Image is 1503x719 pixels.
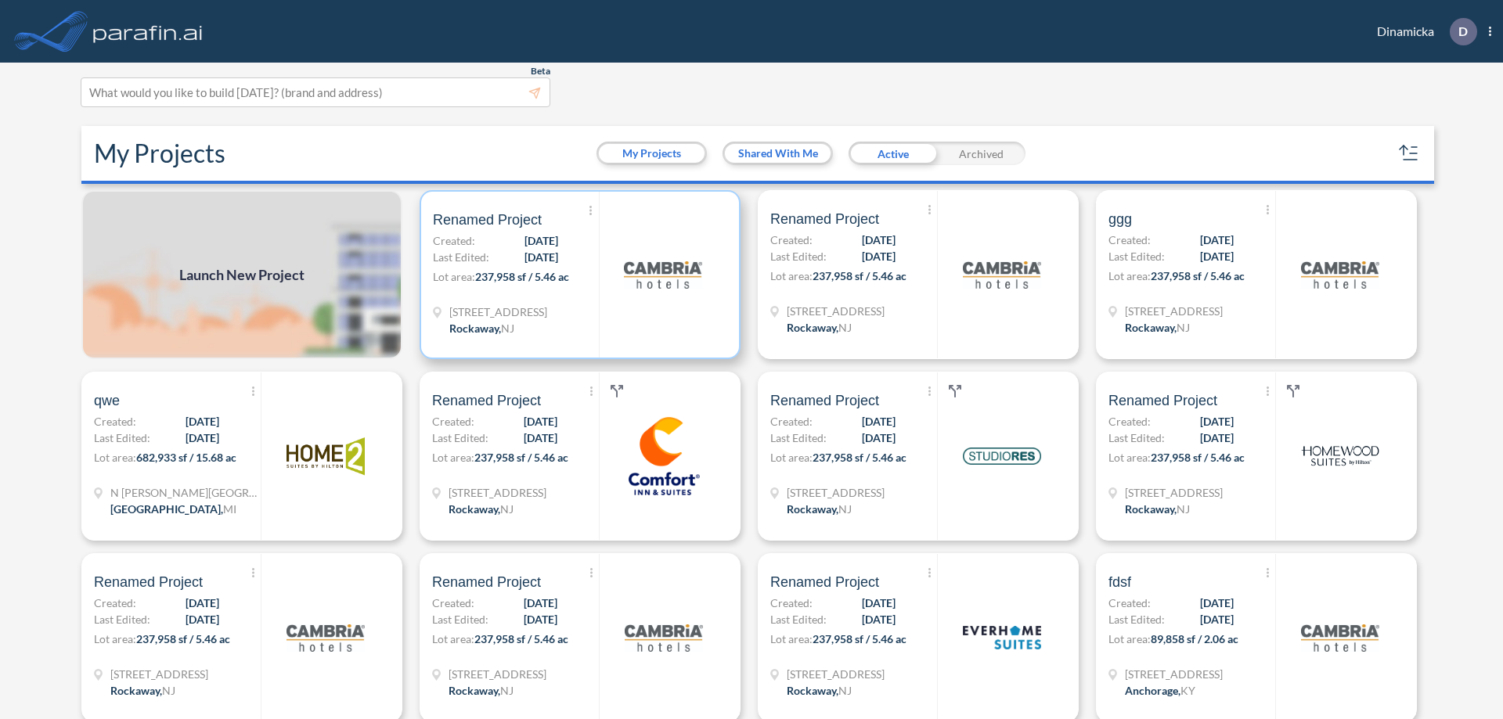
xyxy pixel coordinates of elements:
[110,484,259,501] span: N Wyndham Hill Dr NE
[1151,632,1238,645] span: 89,858 sf / 2.06 ac
[81,190,402,359] a: Launch New Project
[94,451,136,464] span: Lot area:
[500,684,514,697] span: NJ
[862,611,896,627] span: [DATE]
[625,417,703,495] img: logo
[1108,248,1165,264] span: Last Edited:
[524,249,558,265] span: [DATE]
[432,595,474,611] span: Created:
[1200,413,1234,430] span: [DATE]
[862,430,896,446] span: [DATE]
[432,611,488,627] span: Last Edited:
[1125,501,1190,517] div: Rockaway, NJ
[1200,611,1234,627] span: [DATE]
[770,430,827,446] span: Last Edited:
[1301,235,1379,314] img: logo
[787,666,885,682] span: 321 Mt Hope Ave
[94,573,203,591] span: Renamed Project
[1177,321,1190,334] span: NJ
[449,501,514,517] div: Rockaway, NJ
[223,502,236,516] span: MI
[1108,413,1151,430] span: Created:
[770,248,827,264] span: Last Edited:
[787,682,852,699] div: Rockaway, NJ
[1200,430,1234,446] span: [DATE]
[162,684,175,697] span: NJ
[787,502,838,516] span: Rockaway ,
[94,138,225,168] h2: My Projects
[449,684,500,697] span: Rockaway ,
[94,611,150,627] span: Last Edited:
[524,611,557,627] span: [DATE]
[1125,484,1223,501] span: 321 Mt Hope Ave
[179,264,305,286] span: Launch New Project
[963,235,1041,314] img: logo
[1125,303,1223,319] span: 321 Mt Hope Ave
[501,322,514,335] span: NJ
[432,391,541,410] span: Renamed Project
[937,142,1025,165] div: Archived
[1301,417,1379,495] img: logo
[770,573,879,591] span: Renamed Project
[813,632,906,645] span: 237,958 sf / 5.46 ac
[524,430,557,446] span: [DATE]
[524,595,557,611] span: [DATE]
[287,599,365,677] img: logo
[136,632,230,645] span: 237,958 sf / 5.46 ac
[1125,666,1223,682] span: 1899 Evergreen Rd
[787,484,885,501] span: 321 Mt Hope Ave
[1397,141,1422,166] button: sort
[770,413,813,430] span: Created:
[432,632,474,645] span: Lot area:
[1125,321,1177,334] span: Rockaway ,
[94,391,120,410] span: qwe
[1108,210,1132,228] span: ggg
[475,270,569,283] span: 237,958 sf / 5.46 ac
[433,270,475,283] span: Lot area:
[1177,502,1190,516] span: NJ
[813,269,906,282] span: 237,958 sf / 5.46 ac
[449,666,546,682] span: 321 Mt Hope Ave
[449,320,514,336] div: Rockaway, NJ
[1108,573,1131,591] span: fdsf
[787,321,838,334] span: Rockaway ,
[449,304,547,320] span: 321 Mt Hope Ave
[849,142,937,165] div: Active
[531,65,550,77] span: Beta
[838,321,852,334] span: NJ
[1200,232,1234,248] span: [DATE]
[1108,391,1217,410] span: Renamed Project
[474,632,568,645] span: 237,958 sf / 5.46 ac
[449,484,546,501] span: 321 Mt Hope Ave
[1125,319,1190,336] div: Rockaway, NJ
[787,684,838,697] span: Rockaway ,
[1125,684,1180,697] span: Anchorage ,
[524,413,557,430] span: [DATE]
[1151,451,1245,464] span: 237,958 sf / 5.46 ac
[432,573,541,591] span: Renamed Project
[94,595,136,611] span: Created:
[625,599,703,677] img: logo
[110,682,175,699] div: Rockaway, NJ
[433,232,475,249] span: Created:
[787,319,852,336] div: Rockaway, NJ
[1200,248,1234,264] span: [DATE]
[1108,451,1151,464] span: Lot area:
[90,16,206,47] img: logo
[1180,684,1195,697] span: KY
[94,430,150,446] span: Last Edited:
[81,190,402,359] img: add
[599,144,705,163] button: My Projects
[449,682,514,699] div: Rockaway, NJ
[432,413,474,430] span: Created:
[1108,632,1151,645] span: Lot area:
[110,666,208,682] span: 321 Mt Hope Ave
[433,249,489,265] span: Last Edited:
[432,451,474,464] span: Lot area:
[963,599,1041,677] img: logo
[813,451,906,464] span: 237,958 sf / 5.46 ac
[186,430,219,446] span: [DATE]
[449,322,501,335] span: Rockaway ,
[1108,269,1151,282] span: Lot area:
[963,417,1041,495] img: logo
